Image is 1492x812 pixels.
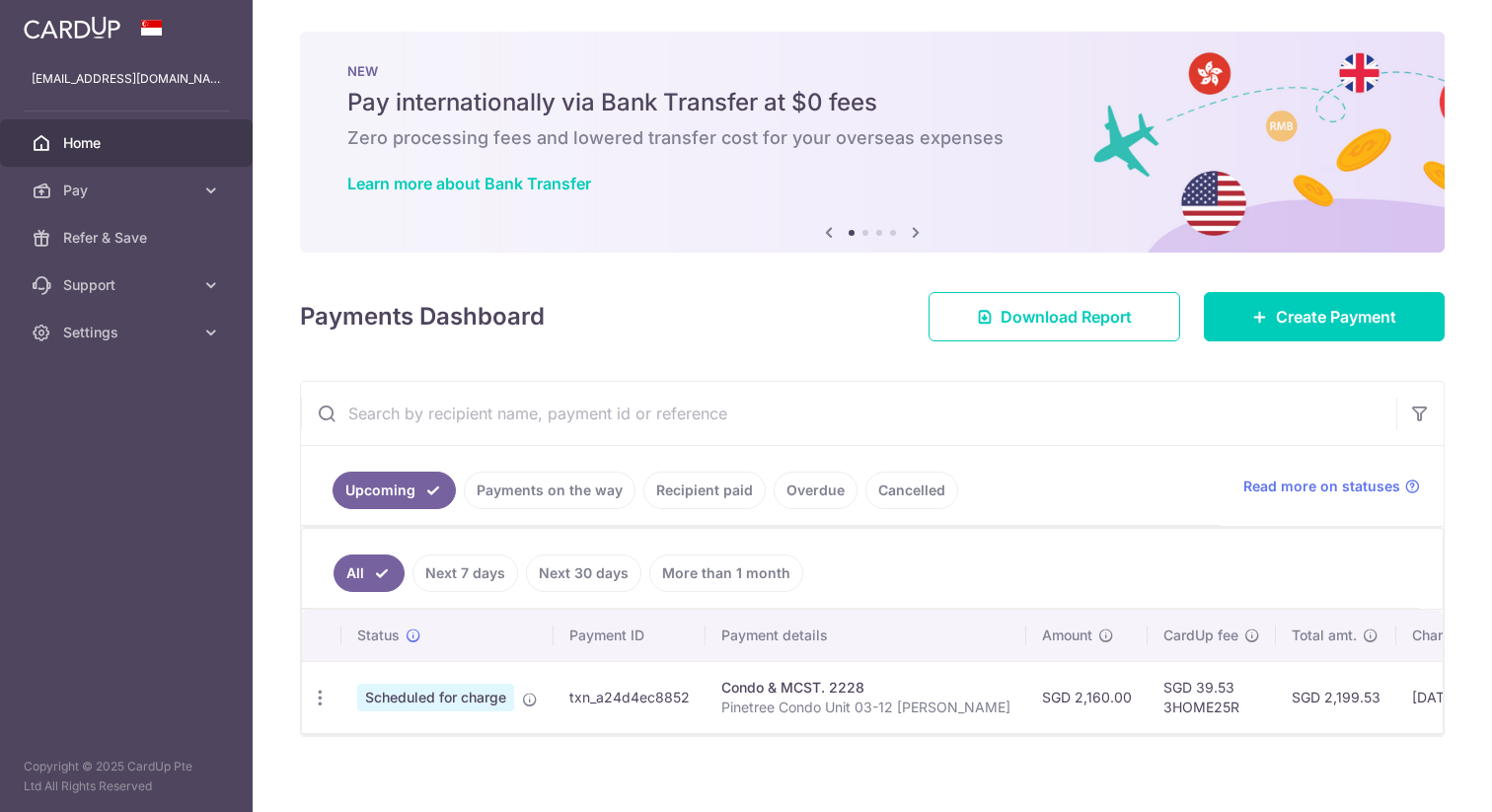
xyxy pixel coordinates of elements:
input: Search by recipient name, payment id or reference [301,382,1396,445]
h4: Payments Dashboard [300,299,545,334]
th: Payment details [706,610,1026,661]
p: [EMAIL_ADDRESS][DOMAIN_NAME] [32,69,221,89]
a: All [334,554,405,592]
td: SGD 39.53 3HOME25R [1148,661,1276,733]
span: CardUp fee [1163,626,1238,645]
span: Total amt. [1292,626,1357,645]
a: Download Report [929,292,1180,341]
span: Download Report [1001,305,1132,329]
a: Learn more about Bank Transfer [347,174,591,193]
span: Home [63,133,193,153]
a: Upcoming [333,472,456,509]
a: Payments on the way [464,472,635,509]
a: More than 1 month [649,554,803,592]
span: Settings [63,323,193,342]
img: Bank transfer banner [300,32,1445,253]
p: Pinetree Condo Unit 03-12 [PERSON_NAME] [721,698,1010,717]
a: Recipient paid [643,472,766,509]
span: Refer & Save [63,228,193,248]
span: Amount [1042,626,1092,645]
a: Read more on statuses [1243,477,1420,496]
img: CardUp [24,16,120,39]
h6: Zero processing fees and lowered transfer cost for your overseas expenses [347,126,1397,150]
p: NEW [347,63,1397,79]
span: Read more on statuses [1243,477,1400,496]
th: Payment ID [554,610,706,661]
a: Overdue [774,472,858,509]
span: Create Payment [1276,305,1396,329]
span: Support [63,275,193,295]
a: Next 7 days [412,554,518,592]
span: Pay [63,181,193,200]
span: Status [357,626,400,645]
a: Create Payment [1204,292,1445,341]
td: SGD 2,160.00 [1026,661,1148,733]
h5: Pay internationally via Bank Transfer at $0 fees [347,87,1397,118]
td: SGD 2,199.53 [1276,661,1396,733]
span: Scheduled for charge [357,684,514,711]
a: Cancelled [865,472,958,509]
a: Next 30 days [526,554,641,592]
div: Condo & MCST. 2228 [721,678,1010,698]
td: txn_a24d4ec8852 [554,661,706,733]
